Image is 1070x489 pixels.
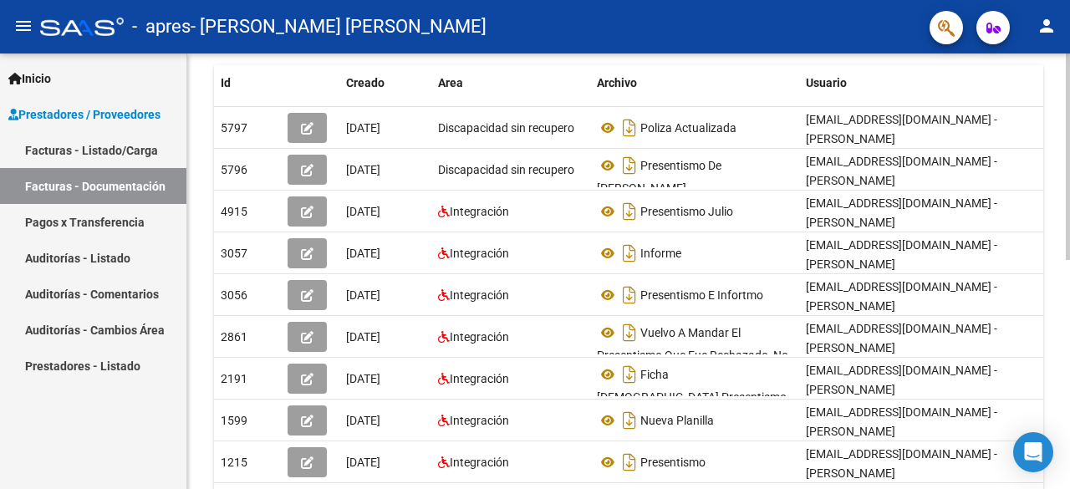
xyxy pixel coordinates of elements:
span: [EMAIL_ADDRESS][DOMAIN_NAME] - [PERSON_NAME] [806,280,997,313]
span: Prestadores / Proveedores [8,105,160,124]
datatable-header-cell: Area [431,65,590,101]
span: Integración [450,330,509,344]
span: [DATE] [346,205,380,218]
span: Presentismo De [PERSON_NAME] [597,159,721,195]
span: [DATE] [346,372,380,385]
span: 1215 [221,456,247,469]
i: Descargar documento [619,115,640,141]
span: [DATE] [346,456,380,469]
span: [EMAIL_ADDRESS][DOMAIN_NAME] - [PERSON_NAME] [806,113,997,145]
span: - [PERSON_NAME] [PERSON_NAME] [191,8,487,45]
span: Integración [450,414,509,427]
span: Integración [450,247,509,260]
div: Open Intercom Messenger [1013,432,1053,472]
mat-icon: menu [13,16,33,36]
i: Descargar documento [619,152,640,179]
span: [DATE] [346,288,380,302]
span: 5796 [221,163,247,176]
span: Inicio [8,69,51,88]
span: [DATE] [346,247,380,260]
datatable-header-cell: Creado [339,65,431,101]
span: 2191 [221,372,247,385]
i: Descargar documento [619,361,640,388]
span: Poliza Actualizada [640,121,736,135]
span: Integración [450,456,509,469]
span: 5797 [221,121,247,135]
datatable-header-cell: Id [214,65,281,101]
span: 1599 [221,414,247,427]
span: Presentismo Julio [640,205,733,218]
span: [DATE] [346,330,380,344]
span: Vuelvo A Mandar El Presentismo Que Fue Rechazado, No Puedo Borrar Los Anterioires [597,326,788,380]
span: Presentismo E Infortmo [640,288,763,302]
datatable-header-cell: Usuario [799,65,1050,101]
span: Presentismo [640,456,706,469]
i: Descargar documento [619,449,640,476]
span: Discapacidad sin recupero [438,121,574,135]
i: Descargar documento [619,198,640,225]
span: 3057 [221,247,247,260]
datatable-header-cell: Archivo [590,65,799,101]
span: - apres [132,8,191,45]
span: Id [221,76,231,89]
span: 2861 [221,330,247,344]
span: Creado [346,76,385,89]
i: Descargar documento [619,319,640,346]
span: Integración [450,372,509,385]
span: Nueva Planilla [640,414,714,427]
span: Archivo [597,76,637,89]
span: Area [438,76,463,89]
span: [DATE] [346,121,380,135]
span: [EMAIL_ADDRESS][DOMAIN_NAME] - [PERSON_NAME] [806,155,997,187]
span: Integración [450,288,509,302]
i: Descargar documento [619,407,640,434]
span: 3056 [221,288,247,302]
span: [EMAIL_ADDRESS][DOMAIN_NAME] - [PERSON_NAME] [806,238,997,271]
i: Descargar documento [619,282,640,308]
i: Descargar documento [619,240,640,267]
span: [EMAIL_ADDRESS][DOMAIN_NAME] - [PERSON_NAME] [806,322,997,354]
span: [EMAIL_ADDRESS][DOMAIN_NAME] - [PERSON_NAME] [806,196,997,229]
span: [DATE] [346,414,380,427]
span: Usuario [806,76,847,89]
span: Integración [450,205,509,218]
span: [DATE] [346,163,380,176]
span: [EMAIL_ADDRESS][DOMAIN_NAME] - [PERSON_NAME] [806,364,997,396]
mat-icon: person [1037,16,1057,36]
span: [EMAIL_ADDRESS][DOMAIN_NAME] - [PERSON_NAME] [806,405,997,438]
span: [EMAIL_ADDRESS][DOMAIN_NAME] - [PERSON_NAME] [806,447,997,480]
span: Informe [640,247,681,260]
span: 4915 [221,205,247,218]
span: Discapacidad sin recupero [438,163,574,176]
